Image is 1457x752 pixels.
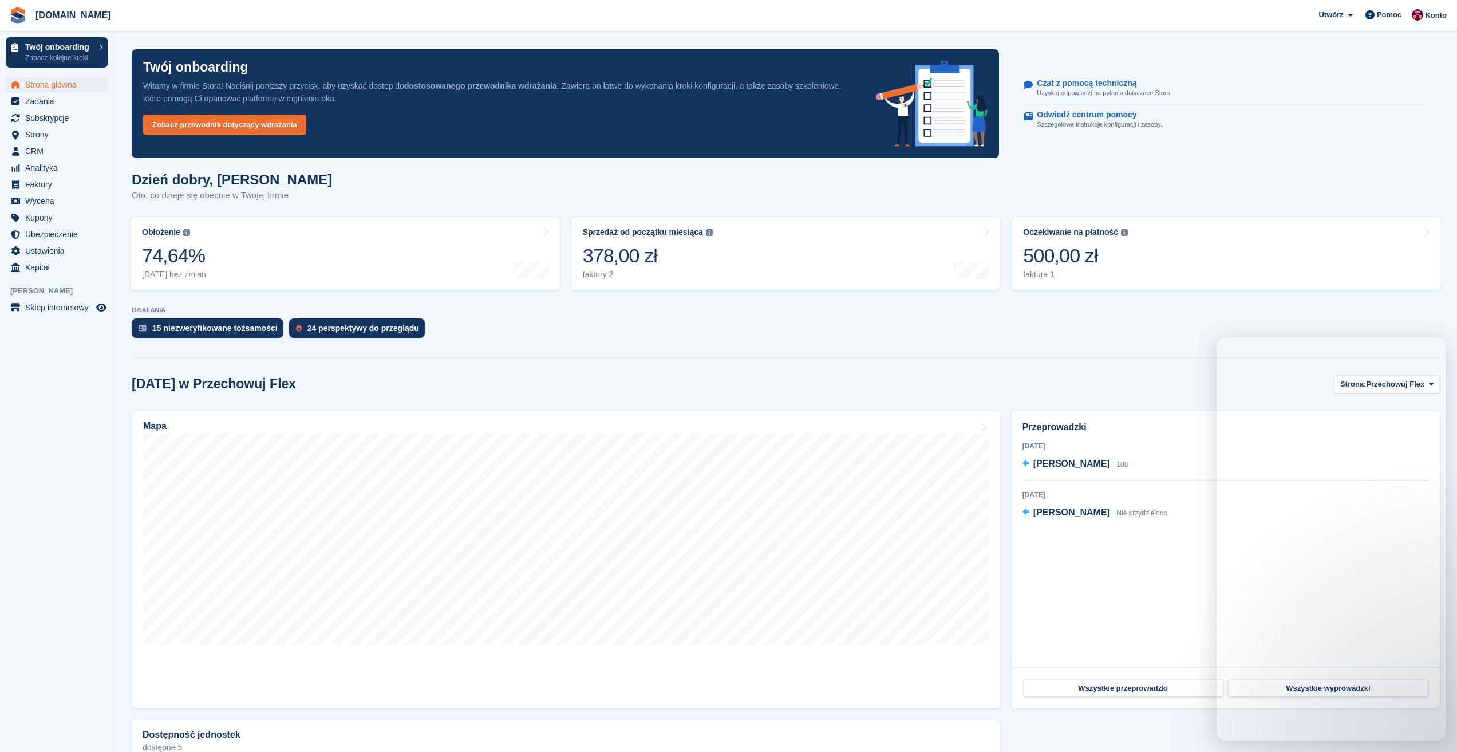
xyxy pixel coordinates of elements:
[1412,9,1423,21] img: Mateusz Kacwin
[1023,679,1223,698] a: Wszystkie przeprowadzki
[25,300,94,316] span: Sklep internetowy
[1022,441,1429,451] div: [DATE]
[143,730,240,740] h2: Dostępność jednostek
[583,227,703,237] div: Sprzedaż od początku miesiąca
[25,243,94,259] span: Ustawienia
[25,193,94,209] span: Wycena
[1318,9,1343,21] span: Utwórz
[1121,229,1128,236] img: icon-info-grey-7440780725fd019a000dd9b08b2336e03edf1995a4989e88bcd33f0948082b44.svg
[6,77,108,93] a: menu
[1023,244,1128,267] div: 500,00 zł
[706,229,713,236] img: icon-info-grey-7440780725fd019a000dd9b08b2336e03edf1995a4989e88bcd33f0948082b44.svg
[1217,337,1446,741] iframe: Intercom live chat
[132,189,332,202] p: Oto, co dzieje się obecnie w Twojej firmie
[25,210,94,226] span: Kupony
[1022,506,1167,521] a: [PERSON_NAME] Nie przydzielono
[143,115,306,135] a: Zobacz przewodnik dotyczący wdrażania
[1012,217,1441,290] a: Oczekiwanie na płatność 500,00 zł faktura 1
[1022,420,1429,434] h2: Przeprowadzki
[142,270,206,279] div: [DATE] bez zmian
[139,325,147,332] img: verify_identity-adf6edd0f0f0b5bbfe63781bf79b02c33cf7c696d77639b501bdc392416b5a36.svg
[6,176,108,192] a: menu
[6,93,108,109] a: menu
[25,43,93,51] p: Twój onboarding
[1024,104,1429,135] a: Odwiedź centrum pomocy Szczegółowe instrukcje konfiguracji i zasoby.
[25,53,93,63] p: Zobacz kolejne kroki
[1116,460,1128,468] span: 108
[1033,459,1110,468] span: [PERSON_NAME]
[6,127,108,143] a: menu
[6,37,108,68] a: Twój onboarding Zobacz kolejne kroki
[1023,227,1118,237] div: Oczekiwanie na płatność
[131,217,560,290] a: Obłożenie 74,64% [DATE] bez zmian
[6,210,108,226] a: menu
[1024,73,1429,104] a: Czat z pomocą techniczną Uzyskaj odpowiedzi na pytania dotyczące Stora.
[143,743,989,751] p: dostępne 5
[10,285,114,297] span: [PERSON_NAME]
[94,301,108,314] a: Podgląd sklepu
[143,61,248,74] p: Twój onboarding
[143,421,167,431] h2: Mapa
[6,110,108,126] a: menu
[289,318,431,344] a: 24 perspektywy do przeglądu
[6,143,108,159] a: menu
[307,324,419,333] div: 24 perspektywy do przeglądu
[1037,120,1162,129] p: Szczegółowe instrukcje konfiguracji i zasoby.
[143,80,858,105] p: Witamy w firmie Stora! Naciśnij poniższy przycisk, aby uzyskać dostęp do . Zawiera on łatwe do wy...
[583,244,713,267] div: 378,00 zł
[132,318,289,344] a: 15 niezweryfikowane tożsamości
[142,227,180,237] div: Obłożenie
[25,93,94,109] span: Zadania
[6,160,108,176] a: menu
[132,411,1000,708] a: Mapa
[183,229,190,236] img: icon-info-grey-7440780725fd019a000dd9b08b2336e03edf1995a4989e88bcd33f0948082b44.svg
[404,81,557,90] strong: dostosowanego przewodnika wdrażania
[6,300,108,316] a: menu
[1037,110,1153,120] p: Odwiedź centrum pomocy
[9,7,26,24] img: stora-icon-8386f47178a22dfd0bd8f6a31ec36ba5ce8667c1dd55bd0f319d3a0aa187defe.svg
[1033,507,1110,517] span: [PERSON_NAME]
[25,226,94,242] span: Ubezpieczenie
[296,325,302,332] img: prospect-51fa495bee0391a8d652442698ab0144808aea92771e9ea1ae160a38d050c398.svg
[1022,457,1128,472] a: [PERSON_NAME] 108
[31,6,116,25] a: [DOMAIN_NAME]
[1037,78,1162,88] p: Czat z pomocą techniczną
[152,324,278,333] div: 15 niezweryfikowane tożsamości
[25,160,94,176] span: Analityka
[25,259,94,275] span: Kapitał
[6,259,108,275] a: menu
[6,243,108,259] a: menu
[25,77,94,93] span: Strona główna
[583,270,713,279] div: faktury 2
[1425,10,1447,21] span: Konto
[25,176,94,192] span: Faktury
[25,143,94,159] span: CRM
[25,127,94,143] span: Strony
[1377,9,1401,21] span: Pomoc
[1022,490,1429,500] div: [DATE]
[132,376,296,392] h2: [DATE] w Przechowuj Flex
[132,306,1440,314] p: DZIAŁANIA
[1116,509,1167,517] span: Nie przydzielono
[571,217,1001,290] a: Sprzedaż od początku miesiąca 378,00 zł faktury 2
[6,193,108,209] a: menu
[1023,270,1128,279] div: faktura 1
[142,244,206,267] div: 74,64%
[6,226,108,242] a: menu
[1037,88,1171,98] p: Uzyskaj odpowiedzi na pytania dotyczące Stora.
[25,110,94,126] span: Subskrypcje
[876,61,988,147] img: onboarding-info-6c161a55d2c0e0a8cae90662b2fe09162a5109e8cc188191df67fb4f79e88e88.svg
[132,172,332,187] h1: Dzień dobry, [PERSON_NAME]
